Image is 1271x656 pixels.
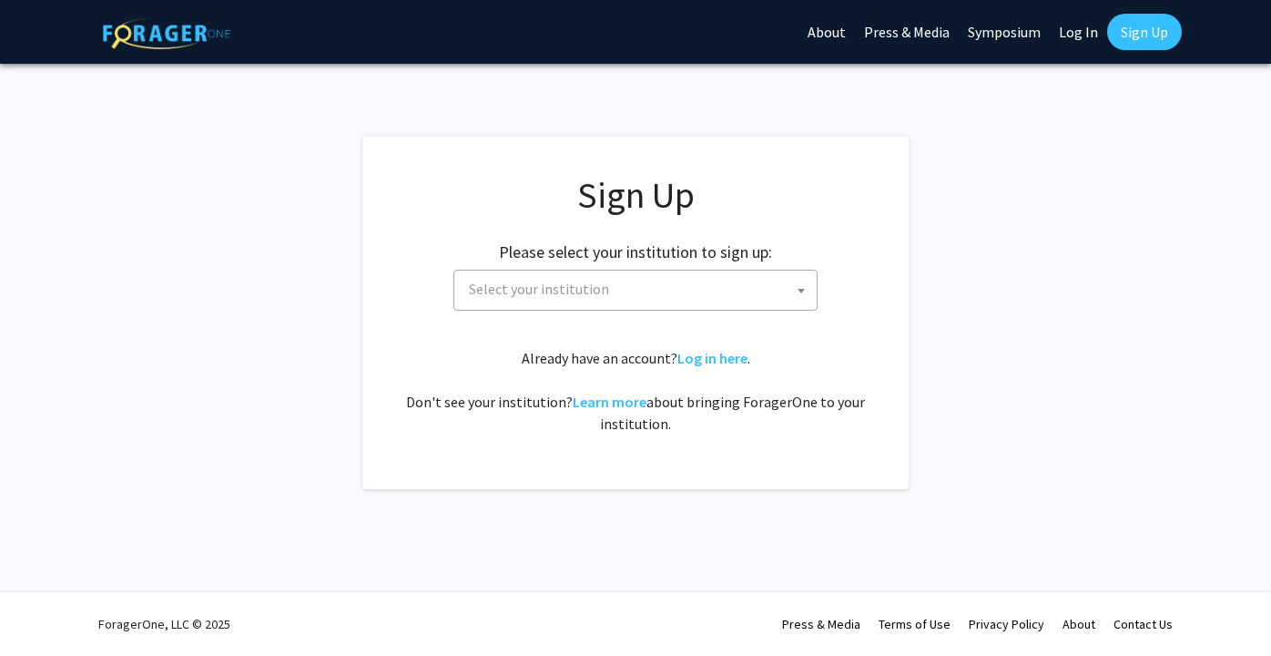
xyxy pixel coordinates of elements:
span: Select your institution [462,271,817,308]
a: Sign Up [1107,14,1182,50]
a: Contact Us [1113,616,1173,632]
div: Already have an account? . Don't see your institution? about bringing ForagerOne to your institut... [399,347,872,435]
a: Privacy Policy [969,616,1044,632]
img: ForagerOne Logo [103,17,230,49]
a: Press & Media [782,616,860,632]
span: Select your institution [453,270,818,311]
a: Terms of Use [879,616,951,632]
a: Log in here [677,349,747,367]
a: Learn more about bringing ForagerOne to your institution [573,393,646,411]
h2: Please select your institution to sign up: [499,242,772,262]
h1: Sign Up [399,173,872,217]
span: Select your institution [469,280,609,298]
a: About [1063,616,1095,632]
div: ForagerOne, LLC © 2025 [98,592,230,656]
